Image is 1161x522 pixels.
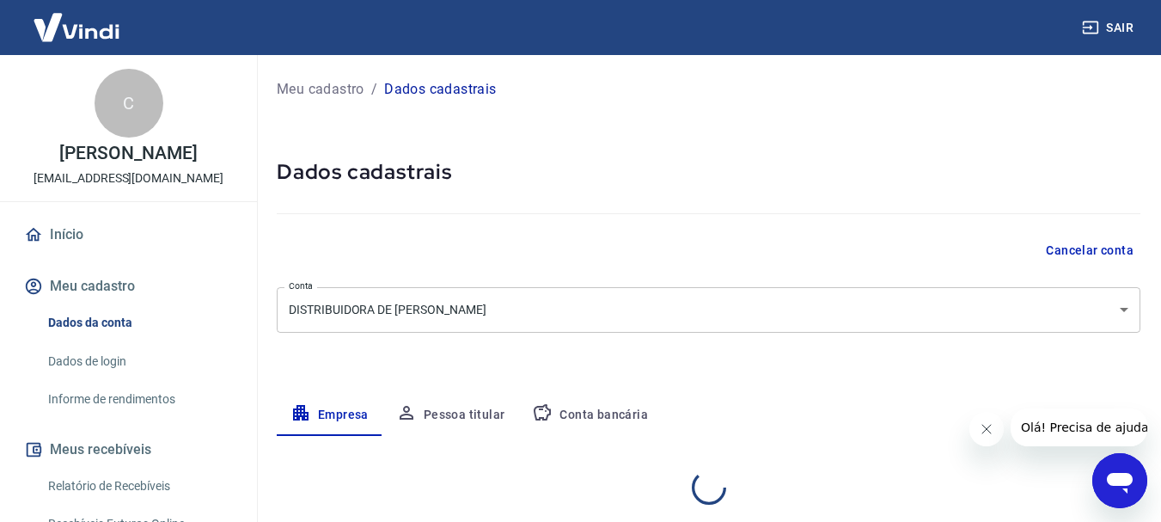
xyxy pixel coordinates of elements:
iframe: Mensagem da empresa [1011,408,1147,446]
button: Cancelar conta [1039,235,1140,267]
button: Pessoa titular [382,395,519,436]
span: Olá! Precisa de ajuda? [10,12,144,26]
button: Meu cadastro [21,267,236,305]
label: Conta [289,279,313,292]
a: Início [21,216,236,254]
iframe: Fechar mensagem [969,412,1004,446]
a: Relatório de Recebíveis [41,469,236,504]
p: / [371,79,377,100]
h5: Dados cadastrais [277,158,1140,186]
a: Dados da conta [41,305,236,341]
a: Informe de rendimentos [41,382,236,417]
a: Meu cadastro [277,79,364,100]
p: [EMAIL_ADDRESS][DOMAIN_NAME] [34,169,223,187]
p: Dados cadastrais [384,79,496,100]
button: Conta bancária [518,395,662,436]
button: Empresa [277,395,382,436]
iframe: Botão para abrir a janela de mensagens [1092,453,1147,508]
img: Vindi [21,1,132,53]
a: Dados de login [41,344,236,379]
div: DISTRIBUIDORA DE [PERSON_NAME] [277,287,1140,333]
div: C [95,69,163,138]
button: Meus recebíveis [21,431,236,469]
p: [PERSON_NAME] [59,144,197,163]
button: Sair [1079,12,1140,44]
